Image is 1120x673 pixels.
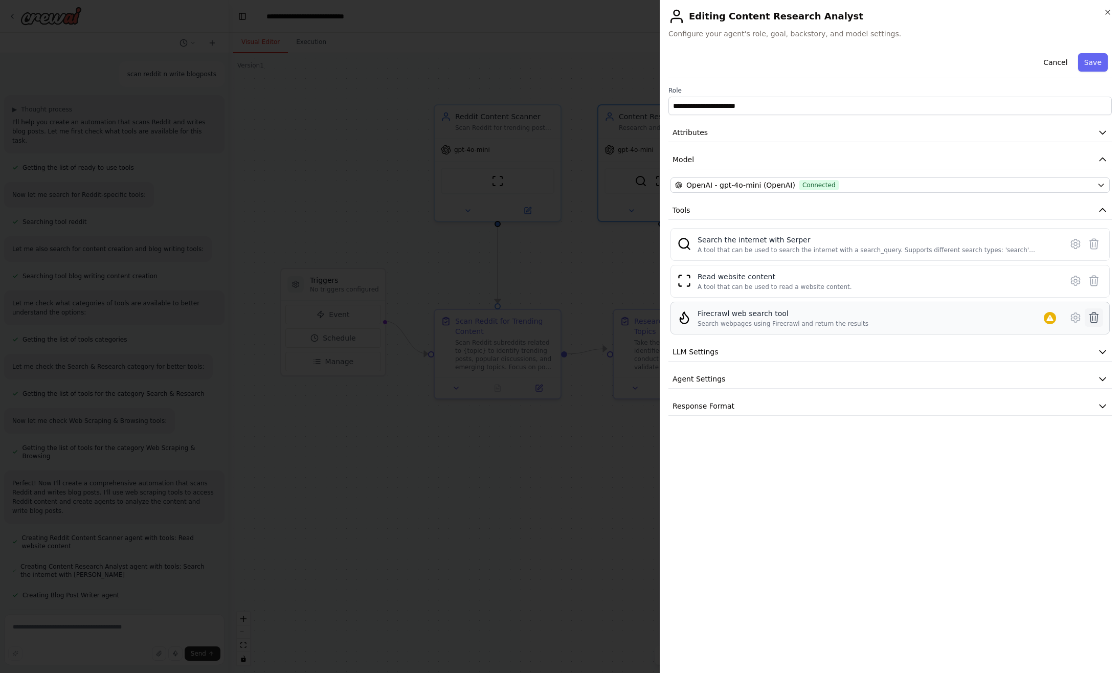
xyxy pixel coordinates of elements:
[698,272,852,282] div: Read website content
[673,347,719,357] span: LLM Settings
[677,310,691,325] img: FirecrawlSearchTool
[677,274,691,288] img: ScrapeWebsiteTool
[673,374,725,384] span: Agent Settings
[686,180,795,190] span: OpenAI - gpt-4o-mini (OpenAI)
[698,320,868,328] div: Search webpages using Firecrawl and return the results
[677,237,691,251] img: SerperDevTool
[1037,53,1073,72] button: Cancel
[668,86,1112,95] label: Role
[673,205,690,215] span: Tools
[1085,308,1103,327] button: Delete tool
[698,308,868,319] div: Firecrawl web search tool
[673,154,694,165] span: Model
[1085,272,1103,290] button: Delete tool
[1066,308,1085,327] button: Configure tool
[1078,53,1108,72] button: Save
[668,123,1112,142] button: Attributes
[668,201,1112,220] button: Tools
[1085,235,1103,253] button: Delete tool
[698,246,1056,254] div: A tool that can be used to search the internet with a search_query. Supports different search typ...
[1066,272,1085,290] button: Configure tool
[673,401,734,411] span: Response Format
[673,127,708,138] span: Attributes
[1066,235,1085,253] button: Configure tool
[668,370,1112,389] button: Agent Settings
[670,177,1110,193] button: OpenAI - gpt-4o-mini (OpenAI)Connected
[668,150,1112,169] button: Model
[799,180,839,190] span: Connected
[668,343,1112,362] button: LLM Settings
[668,8,1112,25] h2: Editing Content Research Analyst
[668,397,1112,416] button: Response Format
[698,283,852,291] div: A tool that can be used to read a website content.
[668,29,1112,39] span: Configure your agent's role, goal, backstory, and model settings.
[698,235,1056,245] div: Search the internet with Serper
